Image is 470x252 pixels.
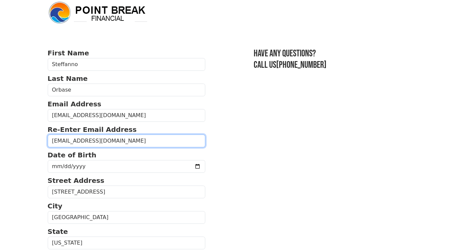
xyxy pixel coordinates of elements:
h3: Have any questions? [254,48,422,59]
input: Last Name [48,84,206,96]
input: City [48,211,206,224]
strong: First Name [48,49,89,57]
input: First Name [48,58,206,71]
h3: Call us [254,59,422,71]
strong: Street Address [48,177,104,185]
strong: City [48,202,62,210]
strong: State [48,228,68,236]
strong: Email Address [48,100,101,108]
input: Street Address [48,186,206,198]
strong: Date of Birth [48,151,96,159]
a: [PHONE_NUMBER] [276,59,327,70]
strong: Re-Enter Email Address [48,125,137,134]
input: Email Address [48,109,206,122]
input: Re-Enter Email Address [48,135,206,147]
strong: Last Name [48,74,88,83]
img: logo.png [48,1,148,25]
